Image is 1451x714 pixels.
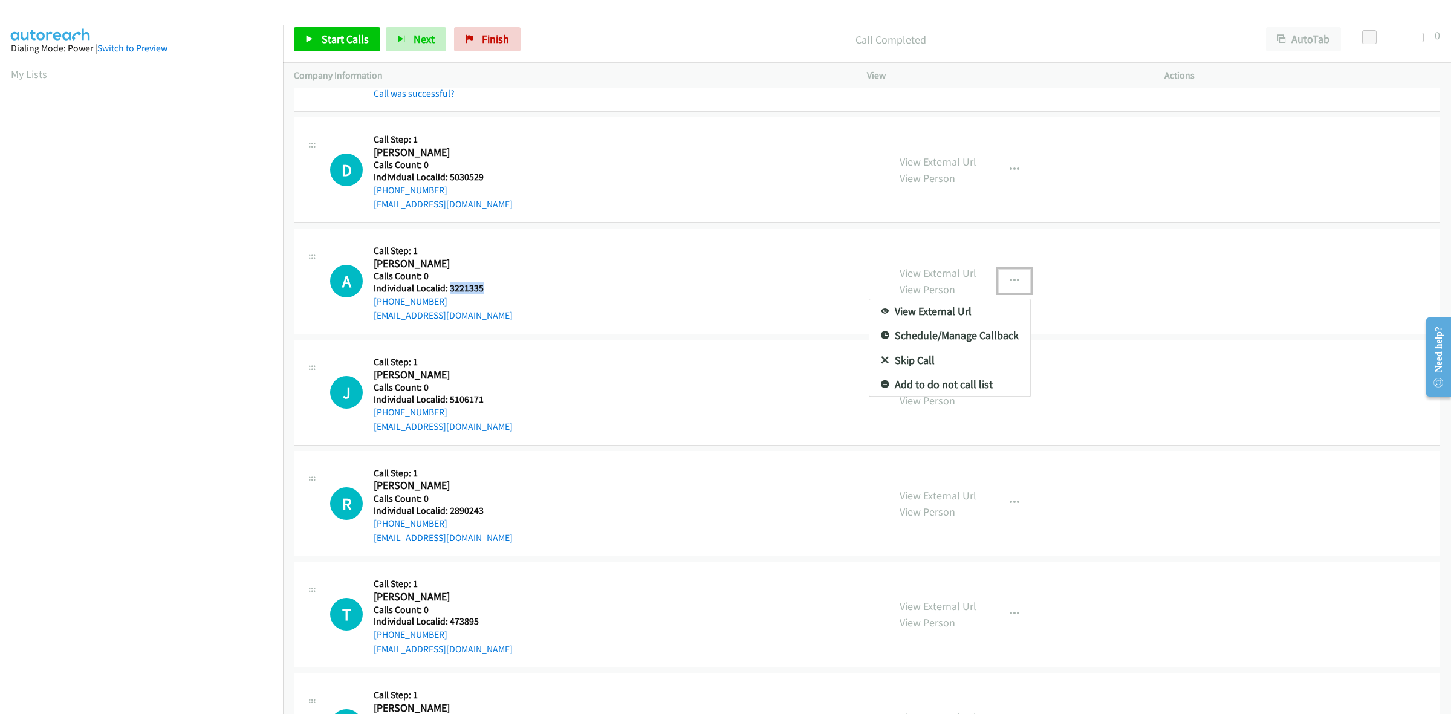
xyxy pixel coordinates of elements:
a: View External Url [869,299,1030,323]
a: Switch to Preview [97,42,167,54]
a: Add to do not call list [869,372,1030,397]
iframe: Dialpad [11,93,283,667]
div: Dialing Mode: Power | [11,41,272,56]
div: The call is yet to be attempted [330,598,363,631]
a: My Lists [11,67,47,81]
a: Skip Call [869,348,1030,372]
iframe: Resource Center [1416,309,1451,405]
h1: T [330,598,363,631]
h1: R [330,487,363,520]
a: Schedule/Manage Callback [869,323,1030,348]
div: The call is yet to be attempted [330,487,363,520]
h1: J [330,376,363,409]
div: The call is yet to be attempted [330,376,363,409]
